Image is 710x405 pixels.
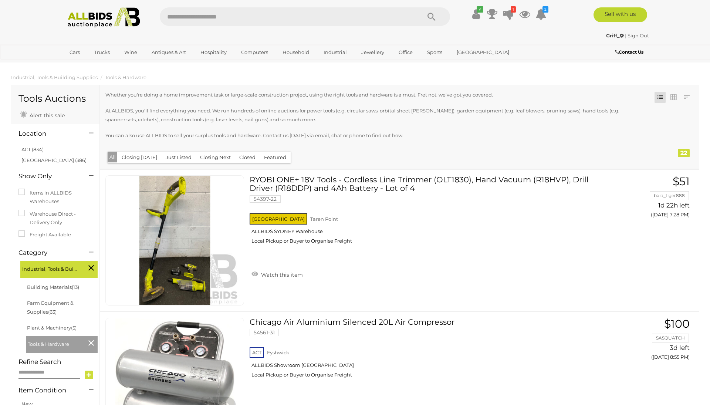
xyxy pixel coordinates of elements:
[452,46,514,58] a: [GEOGRAPHIC_DATA]
[470,7,481,21] a: ✔
[625,33,626,38] span: |
[413,7,450,26] button: Search
[628,33,649,38] a: Sign Out
[108,152,118,162] button: All
[615,48,645,56] a: Contact Us
[65,46,85,58] a: Cars
[664,317,690,331] span: $100
[147,46,191,58] a: Antiques & Art
[27,325,77,331] a: Plant & Machinery(5)
[28,338,83,348] span: Tools & Hardware
[117,152,162,163] button: Closing [DATE]
[356,46,389,58] a: Jewellery
[394,46,417,58] a: Office
[105,107,639,124] p: At ALLBIDS, you'll find everything you need. We run hundreds of online auctions for power tools (...
[678,149,690,157] div: 22
[22,263,78,273] span: Industrial, Tools & Building Supplies
[21,146,44,152] a: ACT (834)
[110,176,240,305] img: 54397-22a.jpeg
[64,7,144,28] img: Allbids.com.au
[511,6,516,13] i: 1
[196,46,231,58] a: Hospitality
[71,325,77,331] span: (5)
[18,230,71,239] label: Freight Available
[18,173,78,180] h4: Show Only
[477,6,483,13] i: ✔
[119,46,142,58] a: Wine
[27,284,79,290] a: Building Materials(13)
[18,189,92,206] label: Items in ALLBIDS Warehouses
[18,130,78,137] h4: Location
[278,46,314,58] a: Household
[260,152,291,163] button: Featured
[236,46,273,58] a: Computers
[105,74,146,80] a: Tools & Hardware
[535,7,547,21] a: 2
[89,46,115,58] a: Trucks
[18,387,78,394] h4: Item Condition
[673,175,690,188] span: $51
[18,94,92,104] h1: Tools Auctions
[605,175,692,222] a: $51 bald_tiger888 1d 22h left ([DATE] 7:28 PM)
[18,109,67,120] a: Alert this sale
[105,131,639,140] p: You can also use ALLBIDS to sell your surplus tools and hardware. Contact us [DATE] via email, ch...
[18,249,78,256] h4: Category
[259,271,303,278] span: Watch this item
[255,175,594,250] a: RYOBI ONE+ 18V Tools - Cordless Line Trimmer (OLT1830), Hand Vacuum (R18HVP), Drill Driver (R18DD...
[18,358,98,365] h4: Refine Search
[105,91,639,99] p: Whether you're doing a home improvement task or large-scale construction project, using the right...
[21,157,87,163] a: [GEOGRAPHIC_DATA] (386)
[196,152,235,163] button: Closing Next
[542,6,548,13] i: 2
[27,300,74,314] a: Farm Equipment & Supplies(63)
[250,269,305,280] a: Watch this item
[28,112,65,119] span: Alert this sale
[422,46,447,58] a: Sports
[161,152,196,163] button: Just Listed
[319,46,352,58] a: Industrial
[594,7,647,22] a: Sell with us
[255,318,594,384] a: Chicago Air Aluminium Silenced 20L Air Compressor 54561-31 ACT Fyshwick ALLBIDS Showroom [GEOGRAP...
[503,7,514,21] a: 1
[11,74,98,80] a: Industrial, Tools & Building Supplies
[606,33,625,38] a: Griff_
[18,210,92,227] label: Warehouse Direct - Delivery Only
[606,33,624,38] strong: Griff_
[72,284,79,290] span: (13)
[235,152,260,163] button: Closed
[48,309,57,315] span: (63)
[615,49,643,55] b: Contact Us
[605,318,692,364] a: $100 SASQUATCH 3d left ([DATE] 8:55 PM)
